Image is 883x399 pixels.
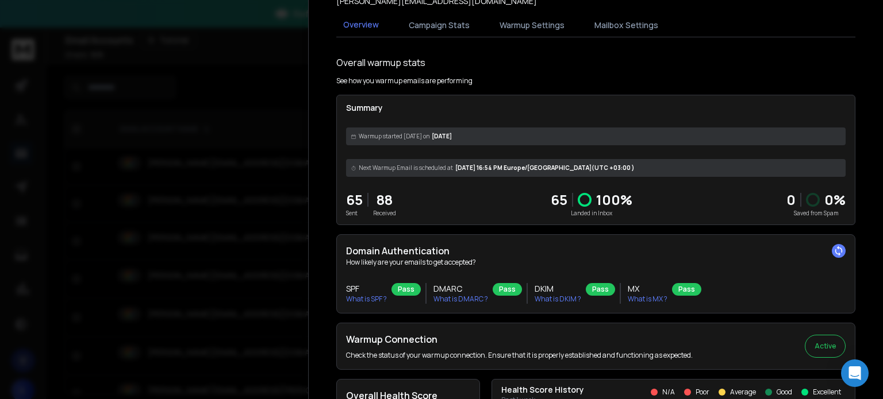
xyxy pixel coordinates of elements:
div: Pass [391,283,421,296]
div: [DATE] 16:54 PM Europe/[GEOGRAPHIC_DATA] (UTC +03:00 ) [346,159,846,177]
p: How likely are your emails to get accepted? [346,258,846,267]
p: Check the status of your warmup connection. Ensure that it is properly established and functionin... [346,351,693,360]
p: N/A [662,388,675,397]
h2: Warmup Connection [346,332,693,346]
p: What is DKIM ? [535,295,581,304]
p: Received [373,209,396,218]
p: Good [777,388,792,397]
span: Warmup started [DATE] on [359,132,429,141]
h3: MX [628,283,667,295]
button: Campaign Stats [402,13,477,38]
p: 65 [346,191,363,209]
p: Average [730,388,756,397]
p: What is SPF ? [346,295,387,304]
button: Mailbox Settings [588,13,665,38]
span: Next Warmup Email is scheduled at [359,164,453,172]
p: 100 % [596,191,632,209]
h3: SPF [346,283,387,295]
p: Health Score History [501,384,584,396]
div: Open Intercom Messenger [841,359,869,387]
strong: 0 [786,190,796,209]
p: What is DMARC ? [433,295,488,304]
p: Summary [346,102,846,114]
h2: Domain Authentication [346,244,846,258]
button: Warmup Settings [493,13,571,38]
div: Pass [672,283,701,296]
h3: DMARC [433,283,488,295]
p: 88 [373,191,396,209]
p: 0 % [824,191,846,209]
p: See how you warmup emails are performing [336,76,473,86]
button: Active [805,335,846,358]
p: Saved from Spam [786,209,846,218]
button: Overview [336,12,386,38]
p: Landed in Inbox [551,209,632,218]
h1: Overall warmup stats [336,56,425,69]
p: What is MX ? [628,295,667,304]
h3: DKIM [535,283,581,295]
div: Pass [586,283,615,296]
p: Excellent [813,388,841,397]
p: 65 [551,191,567,209]
p: Sent [346,209,363,218]
div: [DATE] [346,127,846,145]
p: Poor [696,388,709,397]
div: Pass [493,283,522,296]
